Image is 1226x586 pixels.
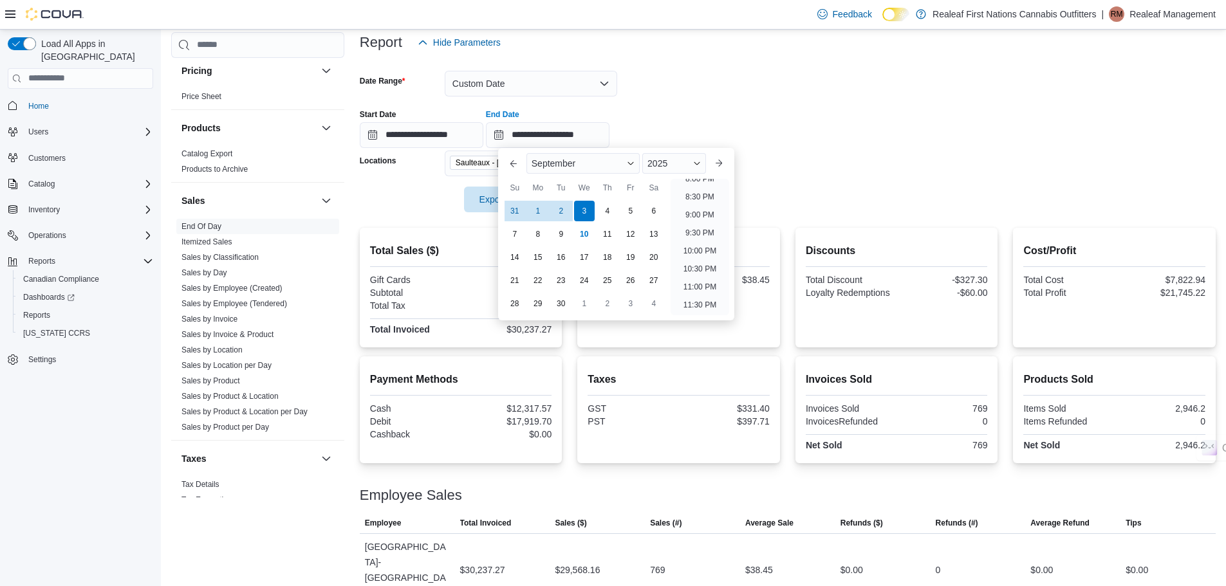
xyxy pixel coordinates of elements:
button: Sales [181,194,316,207]
span: Operations [23,228,153,243]
div: day-23 [551,270,571,291]
a: Tax Exemptions [181,495,236,504]
span: Sales by Product & Location [181,391,279,401]
a: Sales by Invoice [181,315,237,324]
h3: Products [181,122,221,134]
div: $331.40 [682,403,770,414]
span: Export [472,187,528,212]
button: Next month [709,153,729,174]
span: Refunds ($) [841,518,883,528]
div: $38.45 [745,562,773,578]
h3: Employee Sales [360,488,462,503]
span: Employee [365,518,402,528]
div: 2,946.2 [1117,440,1205,450]
button: Home [3,96,158,115]
span: [US_STATE] CCRS [23,328,90,338]
div: day-24 [574,270,595,291]
button: Catalog [23,176,60,192]
button: Reports [3,252,158,270]
span: Hide Parameters [433,36,501,49]
div: day-29 [528,293,548,314]
span: RM [1111,6,1123,22]
a: Catalog Export [181,149,232,158]
h2: Taxes [588,372,770,387]
div: day-8 [528,224,548,244]
a: Canadian Compliance [18,271,104,287]
span: Reports [28,256,55,266]
span: Customers [28,153,66,163]
span: Load All Apps in [GEOGRAPHIC_DATA] [36,37,153,63]
a: Dashboards [13,288,158,306]
div: Total Cost [1023,275,1111,285]
div: Gift Cards [370,275,458,285]
h2: Cost/Profit [1023,243,1205,259]
div: day-28 [505,293,525,314]
span: Customers [23,150,153,166]
nav: Complex example [8,91,153,403]
span: Sales by Product per Day [181,422,269,432]
div: Subtotal [370,288,458,298]
div: $0.00 [1126,562,1148,578]
span: Sales by Product [181,376,240,386]
div: $729.11 [463,300,552,311]
button: Taxes [319,451,334,466]
div: day-7 [505,224,525,244]
div: Taxes [171,477,344,513]
button: Reports [23,253,60,269]
span: Saulteaux - [GEOGRAPHIC_DATA] [456,156,556,169]
div: day-20 [644,247,664,268]
ul: Time [671,179,729,315]
label: Locations [360,156,396,166]
div: Sales [171,219,344,440]
a: [US_STATE] CCRS [18,325,95,341]
div: September, 2025 [503,199,665,315]
p: Realeaf Management [1129,6,1216,22]
a: Sales by Location [181,345,243,354]
h2: Invoices Sold [806,372,988,387]
div: Su [505,178,525,198]
a: Sales by Classification [181,253,259,262]
h3: Pricing [181,64,212,77]
div: 0 [1117,416,1205,426]
div: Button. Open the year selector. 2025 is currently selected. [642,153,706,174]
a: Products to Archive [181,165,248,174]
li: 8:30 PM [680,189,720,205]
div: $7,822.94 [1117,275,1205,285]
div: day-21 [505,270,525,291]
div: day-1 [574,293,595,314]
span: 2025 [647,158,667,169]
span: Tax Details [181,479,219,490]
span: Dashboards [18,289,153,305]
span: Refunds (#) [936,518,978,528]
li: 11:30 PM [678,297,721,313]
div: 2,946.2 [1117,403,1205,414]
strong: Net Sold [1023,440,1060,450]
a: Settings [23,352,61,367]
div: Cashback [370,429,458,439]
button: Sales [319,193,334,208]
a: Sales by Product & Location [181,392,279,401]
button: Canadian Compliance [13,270,158,288]
div: $21,745.22 [1117,288,1205,298]
label: Date Range [360,76,405,86]
div: Products [171,146,344,182]
div: $29,568.16 [463,288,552,298]
div: 0 [936,562,941,578]
span: Total Invoiced [460,518,512,528]
span: Canadian Compliance [23,274,99,284]
div: day-11 [597,224,618,244]
span: Saulteaux - North Battleford [450,156,572,170]
button: Reports [13,306,158,324]
div: day-9 [551,224,571,244]
span: Price Sheet [181,91,221,102]
div: Cash [370,403,458,414]
span: Reports [18,307,153,323]
a: Dashboards [18,289,80,305]
div: day-3 [574,201,595,221]
div: PST [588,416,676,426]
li: 11:00 PM [678,279,721,295]
button: Catalog [3,175,158,193]
strong: Net Sold [806,440,842,450]
div: We [574,178,595,198]
h2: Payment Methods [370,372,552,387]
